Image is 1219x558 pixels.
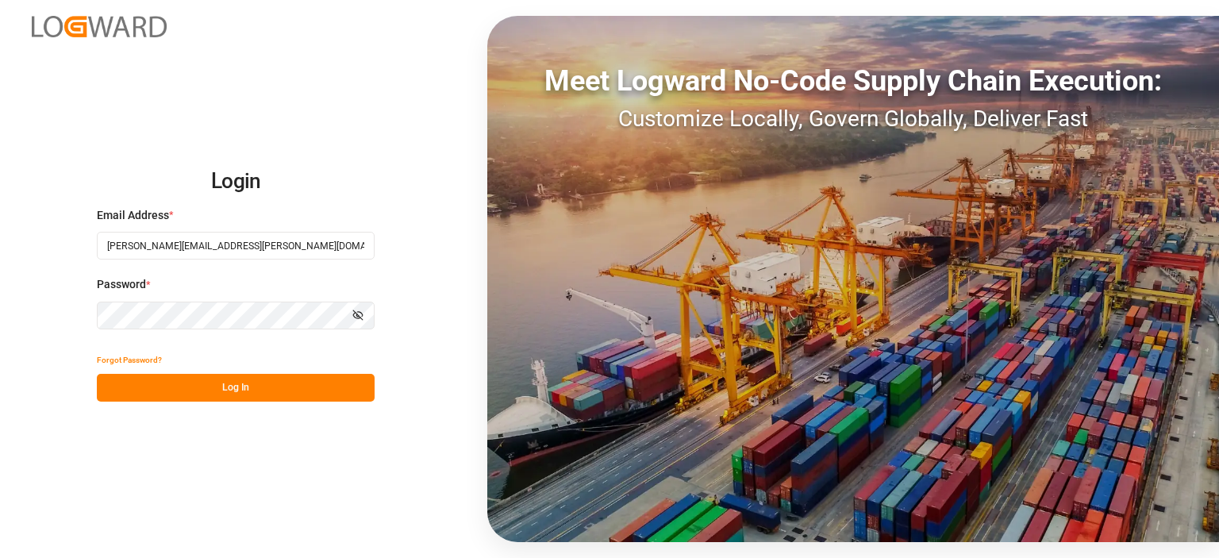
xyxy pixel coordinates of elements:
[97,374,375,402] button: Log In
[487,60,1219,102] div: Meet Logward No-Code Supply Chain Execution:
[97,346,162,374] button: Forgot Password?
[487,102,1219,136] div: Customize Locally, Govern Globally, Deliver Fast
[97,207,169,224] span: Email Address
[97,232,375,260] input: Enter your email
[97,156,375,207] h2: Login
[32,16,167,37] img: Logward_new_orange.png
[97,276,146,293] span: Password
